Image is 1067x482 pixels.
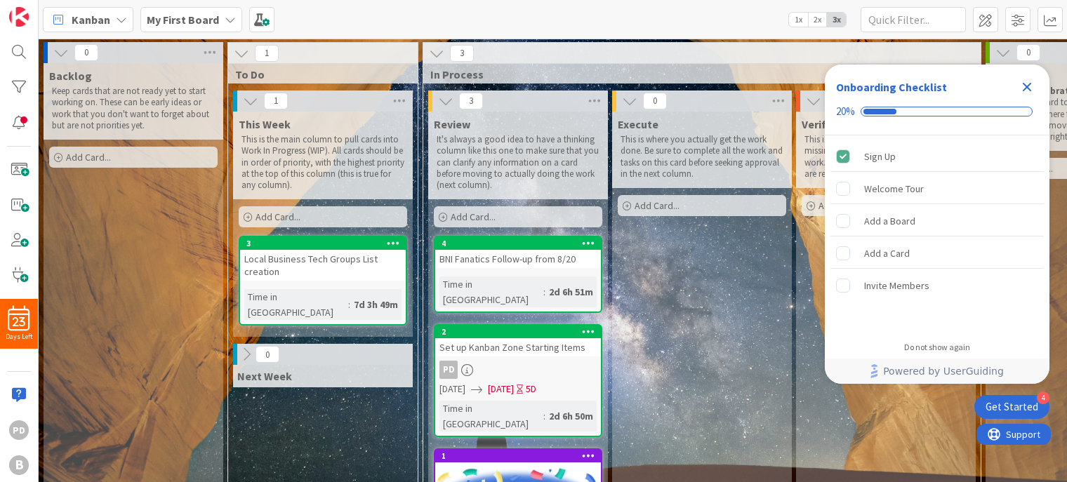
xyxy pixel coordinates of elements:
[836,105,855,118] div: 20%
[442,451,601,461] div: 1
[435,326,601,356] div: 2Set up Kanban Zone Starting Items
[66,151,111,163] span: Add Card...
[52,86,215,131] p: Keep cards that are not ready yet to start working on. These can be early ideas or work that you ...
[256,210,300,223] span: Add Card...
[239,117,291,131] span: This Week
[240,237,406,250] div: 3
[435,250,601,268] div: BNI Fanatics Follow-up from 8/20
[543,408,545,424] span: :
[435,237,601,250] div: 4
[1037,391,1049,404] div: 4
[904,342,970,353] div: Do not show again
[49,69,92,83] span: Backlog
[437,134,599,191] p: It's always a good idea to have a thinking column like this one to make sure that you can clarify...
[618,117,658,131] span: Execute
[635,199,680,212] span: Add Card...
[240,237,406,281] div: 3Local Business Tech Groups List creation
[974,395,1049,419] div: Open Get Started checklist, remaining modules: 4
[13,317,25,327] span: 23
[451,210,496,223] span: Add Card...
[439,382,465,396] span: [DATE]
[836,105,1038,118] div: Checklist progress: 20%
[435,326,601,338] div: 2
[435,237,601,268] div: 4BNI Fanatics Follow-up from 8/20
[237,369,292,383] span: Next Week
[526,382,536,396] div: 5D
[643,93,667,109] span: 0
[543,284,545,300] span: :
[488,382,514,396] span: [DATE]
[430,67,963,81] span: In Process
[830,141,1044,172] div: Sign Up is complete.
[864,148,896,165] div: Sign Up
[1016,44,1040,61] span: 0
[435,338,601,356] div: Set up Kanban Zone Starting Items
[802,117,832,131] span: Verify
[350,297,402,312] div: 7d 3h 49m
[439,361,458,379] div: PD
[789,13,808,27] span: 1x
[9,455,29,475] div: B
[864,213,915,229] div: Add a Board
[434,117,470,131] span: Review
[240,250,406,281] div: Local Business Tech Groups List creation
[804,134,967,180] p: This is your last chance to catch anything missing and provide feedback about the work. If everyt...
[72,11,110,28] span: Kanban
[239,236,407,326] a: 3Local Business Tech Groups List creationTime in [GEOGRAPHIC_DATA]:7d 3h 49m
[434,324,602,437] a: 2Set up Kanban Zone Starting ItemsPD[DATE][DATE]5DTime in [GEOGRAPHIC_DATA]:2d 6h 50m
[439,276,543,307] div: Time in [GEOGRAPHIC_DATA]
[264,93,288,109] span: 1
[830,206,1044,236] div: Add a Board is incomplete.
[256,346,279,363] span: 0
[545,408,597,424] div: 2d 6h 50m
[255,45,279,62] span: 1
[147,13,219,27] b: My First Board
[9,7,29,27] img: Visit kanbanzone.com
[244,289,348,320] div: Time in [GEOGRAPHIC_DATA]
[442,327,601,337] div: 2
[864,277,929,294] div: Invite Members
[830,270,1044,301] div: Invite Members is incomplete.
[621,134,783,180] p: This is where you actually get the work done. Be sure to complete all the work and tasks on this ...
[435,361,601,379] div: PD
[830,173,1044,204] div: Welcome Tour is incomplete.
[861,7,966,32] input: Quick Filter...
[864,180,924,197] div: Welcome Tour
[545,284,597,300] div: 2d 6h 51m
[241,134,404,191] p: This is the main column to pull cards into Work In Progress (WIP). All cards should be in order o...
[825,359,1049,384] div: Footer
[883,363,1004,380] span: Powered by UserGuiding
[450,45,474,62] span: 3
[29,2,64,19] span: Support
[434,236,602,313] a: 4BNI Fanatics Follow-up from 8/20Time in [GEOGRAPHIC_DATA]:2d 6h 51m
[9,420,29,440] div: PD
[235,67,400,81] span: To Do
[74,44,98,61] span: 0
[442,239,601,248] div: 4
[986,400,1038,414] div: Get Started
[439,401,543,431] div: Time in [GEOGRAPHIC_DATA]
[459,93,483,109] span: 3
[832,359,1042,384] a: Powered by UserGuiding
[836,79,947,95] div: Onboarding Checklist
[825,135,1049,333] div: Checklist items
[864,245,910,262] div: Add a Card
[435,450,601,462] div: 1
[348,297,350,312] span: :
[1016,76,1038,98] div: Close Checklist
[246,239,406,248] div: 3
[819,199,863,212] span: Add Card...
[830,238,1044,269] div: Add a Card is incomplete.
[825,65,1049,384] div: Checklist Container
[827,13,846,27] span: 3x
[808,13,827,27] span: 2x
